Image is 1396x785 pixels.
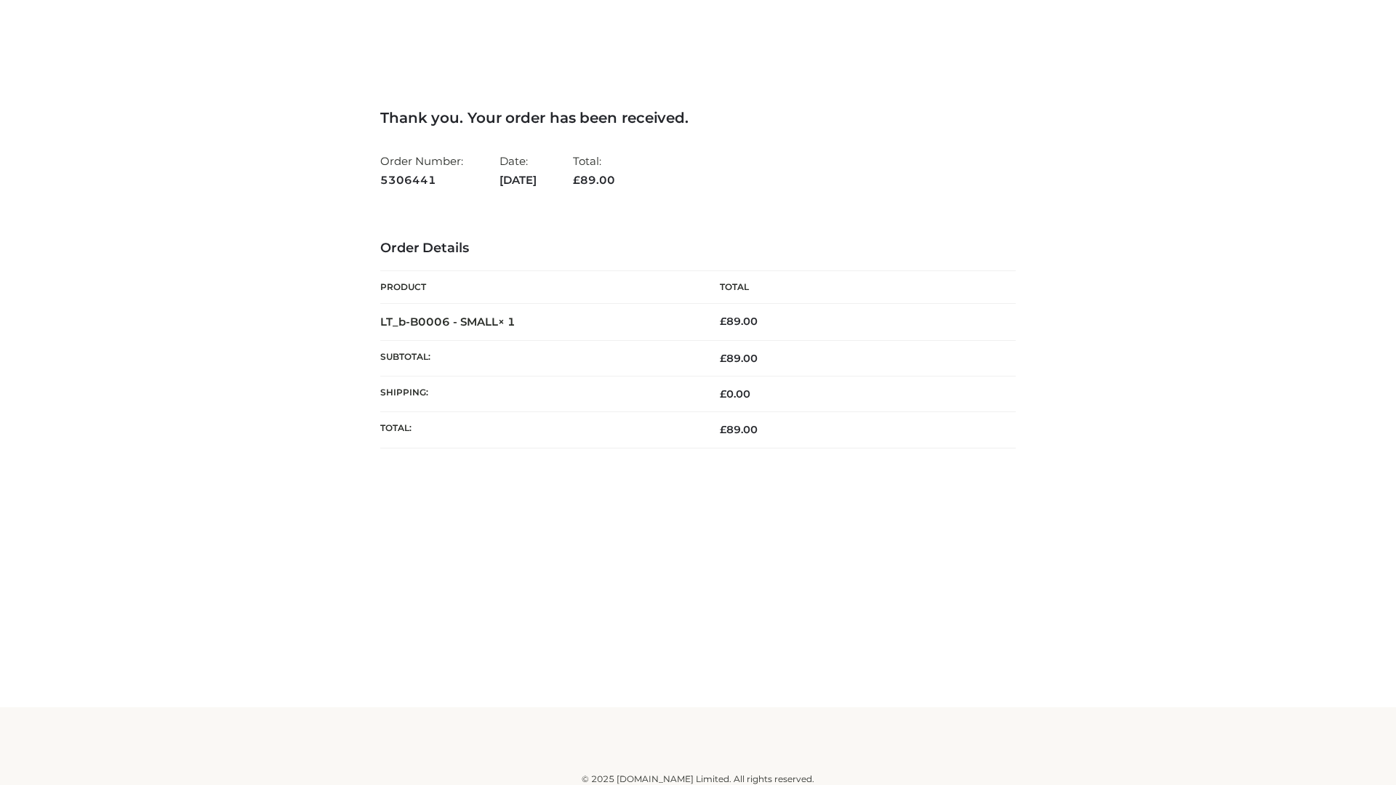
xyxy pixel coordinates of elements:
[698,271,1016,304] th: Total
[573,173,580,187] span: £
[380,171,463,190] strong: 5306441
[380,340,698,376] th: Subtotal:
[380,109,1016,126] h3: Thank you. Your order has been received.
[720,315,758,328] bdi: 89.00
[500,148,537,193] li: Date:
[573,148,615,193] li: Total:
[380,412,698,448] th: Total:
[380,377,698,412] th: Shipping:
[720,352,726,365] span: £
[380,241,1016,257] h3: Order Details
[720,387,750,400] bdi: 0.00
[380,271,698,304] th: Product
[573,173,615,187] span: 89.00
[498,315,516,329] strong: × 1
[720,315,726,328] span: £
[720,387,726,400] span: £
[720,352,758,365] span: 89.00
[500,171,537,190] strong: [DATE]
[380,148,463,193] li: Order Number:
[720,423,758,436] span: 89.00
[720,423,726,436] span: £
[380,315,516,329] strong: LT_b-B0006 - SMALL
